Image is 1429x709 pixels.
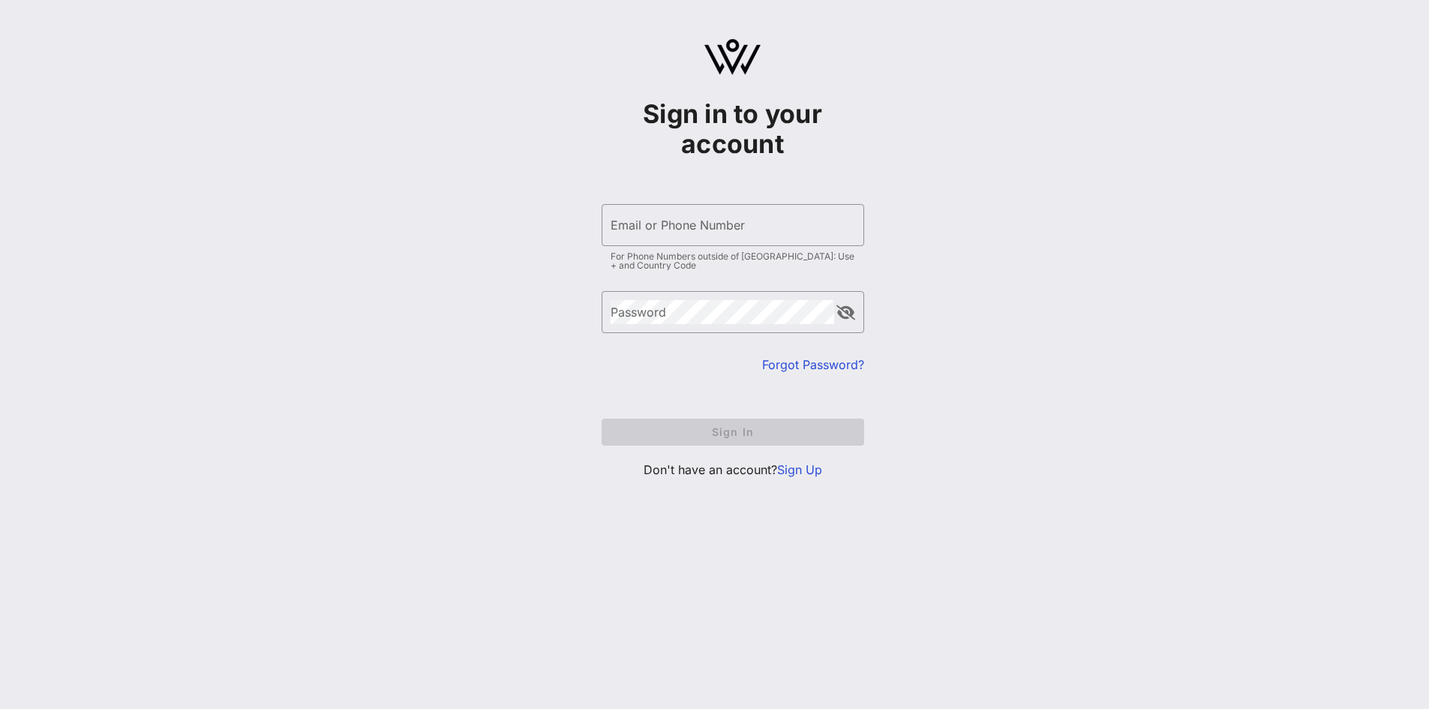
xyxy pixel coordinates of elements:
h1: Sign in to your account [602,99,864,159]
a: Forgot Password? [762,357,864,372]
div: For Phone Numbers outside of [GEOGRAPHIC_DATA]: Use + and Country Code [611,252,855,270]
a: Sign Up [777,462,822,477]
img: logo.svg [704,39,761,75]
p: Don't have an account? [602,461,864,479]
button: append icon [836,305,855,320]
